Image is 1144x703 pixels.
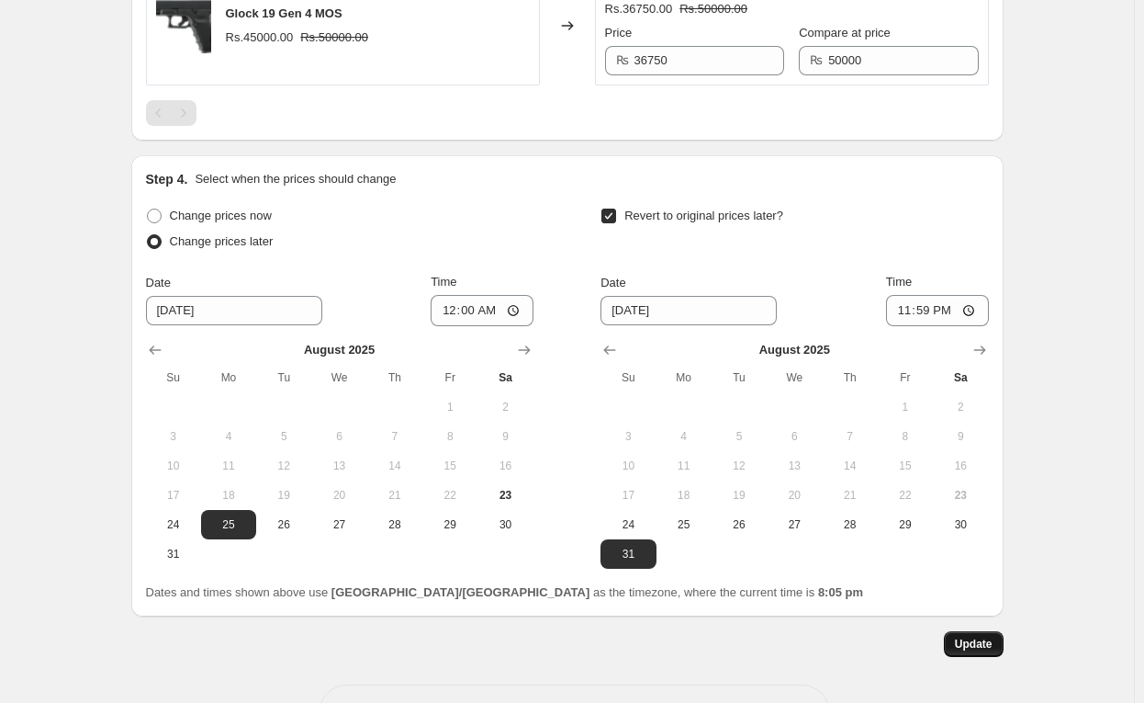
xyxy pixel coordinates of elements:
[146,170,188,188] h2: Step 4.
[608,547,648,561] span: 31
[208,517,249,532] span: 25
[264,459,304,473] span: 12
[264,429,304,444] span: 5
[319,459,359,473] span: 13
[208,459,249,473] span: 11
[485,429,525,444] span: 9
[878,392,933,422] button: Friday August 1 2025
[146,276,171,289] span: Date
[431,275,456,289] span: Time
[885,370,925,385] span: Fr
[319,370,359,385] span: We
[664,429,704,444] span: 4
[256,363,311,392] th: Tuesday
[822,363,877,392] th: Thursday
[940,459,981,473] span: 16
[477,510,533,539] button: Saturday August 30 2025
[256,481,311,510] button: Tuesday August 19 2025
[146,451,201,481] button: Sunday August 10 2025
[485,488,525,503] span: 23
[767,481,822,510] button: Wednesday August 20 2025
[608,459,648,473] span: 10
[226,6,342,20] span: Glock 19 Gen 4 MOS
[933,451,988,481] button: Saturday August 16 2025
[940,370,981,385] span: Sa
[829,370,869,385] span: Th
[608,517,648,532] span: 24
[933,481,988,510] button: Today Saturday August 23 2025
[264,370,304,385] span: Tu
[375,517,415,532] span: 28
[885,459,925,473] span: 15
[153,459,194,473] span: 10
[477,451,533,481] button: Saturday August 16 2025
[886,275,912,289] span: Time
[300,28,368,47] strike: Rs.50000.00
[885,488,925,503] span: 22
[146,100,196,126] nav: Pagination
[600,451,656,481] button: Sunday August 10 2025
[878,510,933,539] button: Friday August 29 2025
[146,296,322,325] input: 8/23/2025
[477,392,533,422] button: Saturday August 2 2025
[664,459,704,473] span: 11
[485,400,525,414] span: 2
[146,585,864,599] span: Dates and times shown above use as the timezone, where the current time is
[422,451,477,481] button: Friday August 15 2025
[656,481,712,510] button: Monday August 18 2025
[656,363,712,392] th: Monday
[146,481,201,510] button: Sunday August 17 2025
[944,631,1004,657] button: Update
[774,459,814,473] span: 13
[430,400,470,414] span: 1
[430,488,470,503] span: 22
[719,429,759,444] span: 5
[311,422,366,451] button: Wednesday August 6 2025
[940,517,981,532] span: 30
[422,392,477,422] button: Friday August 1 2025
[656,422,712,451] button: Monday August 4 2025
[664,488,704,503] span: 18
[933,392,988,422] button: Saturday August 2 2025
[664,517,704,532] span: 25
[375,459,415,473] span: 14
[208,429,249,444] span: 4
[712,363,767,392] th: Tuesday
[485,517,525,532] span: 30
[311,451,366,481] button: Wednesday August 13 2025
[719,459,759,473] span: 12
[600,296,777,325] input: 8/23/2025
[600,422,656,451] button: Sunday August 3 2025
[422,422,477,451] button: Friday August 8 2025
[829,429,869,444] span: 7
[367,510,422,539] button: Thursday August 28 2025
[955,637,993,652] span: Update
[822,481,877,510] button: Thursday August 21 2025
[264,488,304,503] span: 19
[311,363,366,392] th: Wednesday
[170,209,272,222] span: Change prices now
[933,422,988,451] button: Saturday August 9 2025
[477,481,533,510] button: Today Saturday August 23 2025
[719,488,759,503] span: 19
[256,422,311,451] button: Tuesday August 5 2025
[256,510,311,539] button: Tuesday August 26 2025
[256,451,311,481] button: Tuesday August 12 2025
[967,337,993,363] button: Show next month, September 2025
[608,370,648,385] span: Su
[712,422,767,451] button: Tuesday August 5 2025
[153,429,194,444] span: 3
[146,363,201,392] th: Sunday
[600,539,656,569] button: Sunday August 31 2025
[367,451,422,481] button: Thursday August 14 2025
[597,337,622,363] button: Show previous month, July 2025
[885,517,925,532] span: 29
[767,451,822,481] button: Wednesday August 13 2025
[201,510,256,539] button: Monday August 25 2025
[146,510,201,539] button: Sunday August 24 2025
[311,510,366,539] button: Wednesday August 27 2025
[767,422,822,451] button: Wednesday August 6 2025
[422,481,477,510] button: Friday August 22 2025
[878,481,933,510] button: Friday August 22 2025
[153,370,194,385] span: Su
